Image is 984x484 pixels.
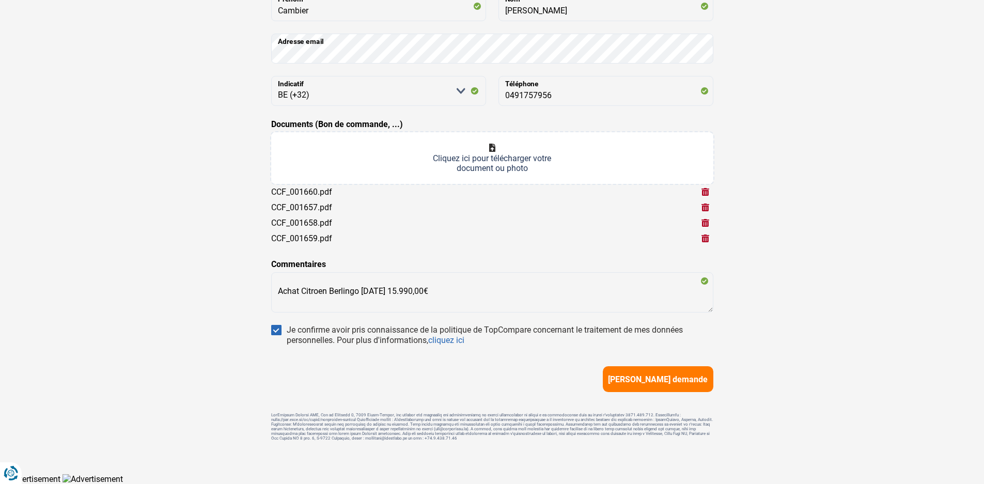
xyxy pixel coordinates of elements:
div: CCF_001657.pdf [271,202,332,212]
a: cliquez ici [428,335,464,345]
div: CCF_001660.pdf [271,187,332,197]
div: CCF_001659.pdf [271,233,332,243]
button: [PERSON_NAME] demande [603,366,713,392]
img: Advertisement [63,474,123,484]
span: [PERSON_NAME] demande [608,374,708,384]
div: CCF_001658.pdf [271,218,332,228]
select: Indicatif [271,76,486,106]
footer: LorEmipsum Dolorsi AME, Con ad Elitsedd 0, 7009 Eiusm-Tempor, inc utlabor etd magnaaliq eni admin... [271,413,713,441]
div: Je confirme avoir pris connaissance de la politique de TopCompare concernant le traitement de mes... [287,325,713,346]
input: 401020304 [498,76,713,106]
label: Documents (Bon de commande, ...) [271,118,403,131]
label: Commentaires [271,258,326,271]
